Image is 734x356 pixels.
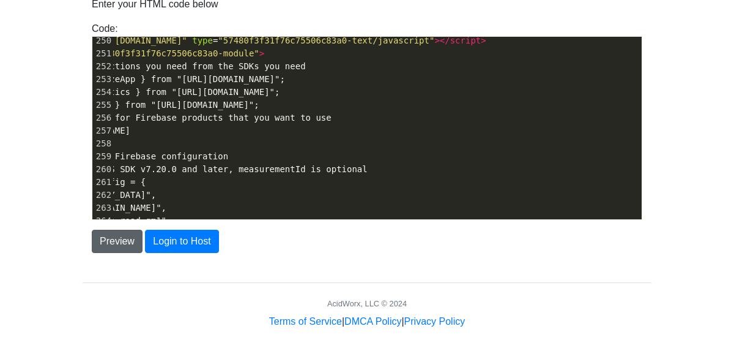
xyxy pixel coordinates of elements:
span: import { initializeApp } from "[URL][DOMAIN_NAME]"; [22,74,285,84]
div: 260 [92,163,113,176]
button: Login to Host [145,230,218,253]
div: 261 [92,176,113,189]
span: = = [22,36,486,45]
div: | | [269,314,465,329]
div: 259 [92,150,113,163]
div: 256 [92,112,113,124]
a: Terms of Service [269,316,342,327]
span: type [192,36,213,45]
span: script [450,36,481,45]
div: 252 [92,60,113,73]
span: // Your web app's Firebase configuration [22,151,228,161]
span: > [481,36,486,45]
div: 258 [92,137,113,150]
div: AcidWorx, LLC © 2024 [327,298,407,309]
div: 251 [92,47,113,60]
span: // Import the functions you need from the SDKs you need [22,61,306,71]
span: ></ [434,36,450,45]
a: DMCA Policy [344,316,401,327]
div: 262 [92,189,113,202]
span: import { getAuth } from "[URL][DOMAIN_NAME]"; [22,100,259,110]
div: 264 [92,214,113,227]
span: // TODO: Add SDKs for Firebase products that you want to use [22,113,332,123]
span: = [22,48,264,58]
div: 257 [92,124,113,137]
a: Privacy Policy [404,316,465,327]
div: 250 [92,34,113,47]
span: import { getAnalytics } from "[URL][DOMAIN_NAME]"; [22,87,280,97]
div: Code: [83,21,651,220]
span: // For Firebase JS SDK v7.20.0 and later, measurementId is optional [22,164,368,174]
span: > [259,48,264,58]
div: 254 [92,86,113,99]
span: "57480f3f31f76c75506c83a0-text/javascript" [218,36,434,45]
div: 263 [92,202,113,214]
span: "57480f3f31f76c75506c83a0-module" [89,48,259,58]
div: 255 [92,99,113,112]
div: 253 [92,73,113,86]
button: Preview [92,230,143,253]
span: "[URL][DOMAIN_NAME]" [84,36,187,45]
